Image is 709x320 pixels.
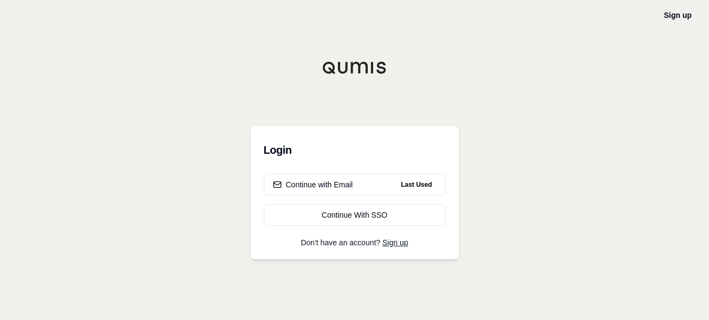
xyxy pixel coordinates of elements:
a: Sign up [382,238,408,247]
span: Last Used [396,178,436,191]
button: Continue with EmailLast Used [264,174,446,195]
div: Continue With SSO [273,210,437,220]
div: Continue with Email [273,179,353,190]
a: Continue With SSO [264,204,446,226]
h3: Login [264,139,446,161]
img: Qumis [322,61,387,74]
a: Sign up [664,11,692,19]
p: Don't have an account? [264,239,446,246]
